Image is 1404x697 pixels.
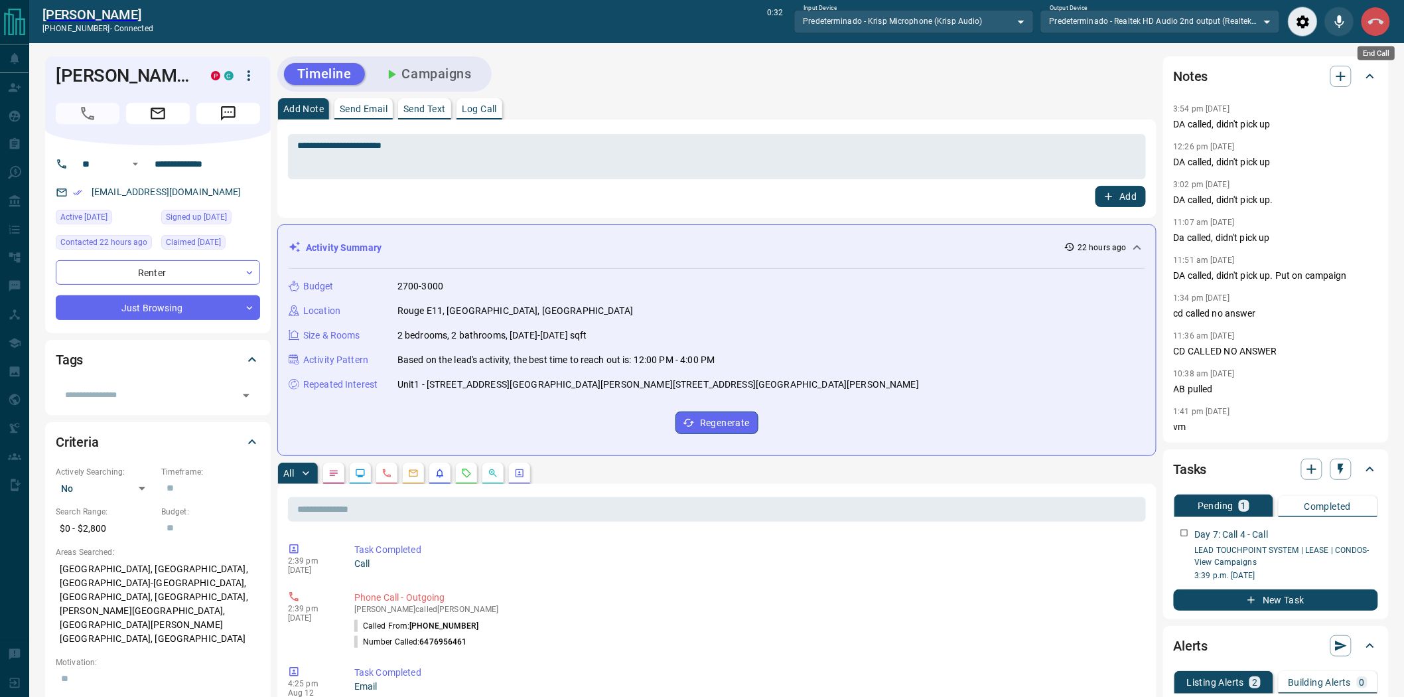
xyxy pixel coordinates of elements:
[1078,242,1126,254] p: 22 hours ago
[56,506,155,518] p: Search Range:
[1174,420,1378,434] p: vm
[56,344,260,376] div: Tags
[288,613,334,623] p: [DATE]
[403,104,446,114] p: Send Text
[1195,528,1269,542] p: Day 7: Call 4 - Call
[1289,678,1352,687] p: Building Alerts
[1174,60,1378,92] div: Notes
[1174,345,1378,358] p: CD CALLED NO ANSWER
[1241,501,1247,510] p: 1
[1174,369,1235,378] p: 10:38 am [DATE]
[1174,218,1235,227] p: 11:07 am [DATE]
[408,468,419,479] svg: Emails
[1304,502,1352,511] p: Completed
[1195,546,1370,567] a: LEAD TOUCHPOINT SYSTEM | LEASE | CONDOS- View Campaigns
[397,329,587,343] p: 2 bedrooms, 2 bathrooms, [DATE]-[DATE] sqft
[224,71,234,80] div: condos.ca
[211,71,220,80] div: property.ca
[1174,193,1378,207] p: DA called, didn't pick up.
[1174,117,1378,131] p: DA called, didn't pick up
[1174,635,1208,657] h2: Alerts
[1288,7,1318,37] div: Audio Settings
[56,260,260,285] div: Renter
[767,7,783,37] p: 0:32
[288,679,334,688] p: 4:25 pm
[1174,307,1378,321] p: cd called no answer
[1174,407,1230,416] p: 1:41 pm [DATE]
[370,63,485,85] button: Campaigns
[92,187,242,197] a: [EMAIL_ADDRESS][DOMAIN_NAME]
[461,468,472,479] svg: Requests
[166,236,221,249] span: Claimed [DATE]
[161,210,260,228] div: Sat Jul 17 2021
[1174,459,1207,480] h2: Tasks
[303,378,378,392] p: Repeated Interest
[1174,630,1378,662] div: Alerts
[289,236,1145,260] div: Activity Summary22 hours ago
[126,103,190,124] span: Email
[1174,269,1378,283] p: DA called, didn't pick up. Put on campaign
[409,621,478,631] span: [PHONE_NUMBER]
[397,304,633,318] p: Rouge E11, [GEOGRAPHIC_DATA], [GEOGRAPHIC_DATA]
[1187,678,1245,687] p: Listing Alerts
[56,426,260,458] div: Criteria
[161,235,260,254] div: Fri Apr 12 2024
[288,556,334,566] p: 2:39 pm
[288,566,334,575] p: [DATE]
[354,666,1141,680] p: Task Completed
[303,329,360,343] p: Size & Rooms
[237,386,255,405] button: Open
[56,478,155,499] div: No
[514,468,525,479] svg: Agent Actions
[1174,331,1235,341] p: 11:36 am [DATE]
[1360,678,1365,687] p: 0
[288,604,334,613] p: 2:39 pm
[1174,142,1235,151] p: 12:26 pm [DATE]
[1040,10,1280,33] div: Predeterminado - Realtek HD Audio 2nd output (Realtek(R) Audio)
[42,7,153,23] a: [PERSON_NAME]
[56,518,155,540] p: $0 - $2,800
[127,156,143,172] button: Open
[354,557,1141,571] p: Call
[1174,382,1378,396] p: AB pulled
[283,104,324,114] p: Add Note
[56,210,155,228] div: Tue Aug 12 2025
[328,468,339,479] svg: Notes
[804,4,837,13] label: Input Device
[56,558,260,650] p: [GEOGRAPHIC_DATA], [GEOGRAPHIC_DATA], [GEOGRAPHIC_DATA]-[GEOGRAPHIC_DATA], [GEOGRAPHIC_DATA], [GE...
[1174,453,1378,485] div: Tasks
[56,657,260,668] p: Motivation:
[354,543,1141,557] p: Task Completed
[56,103,119,124] span: Call
[60,236,147,249] span: Contacted 22 hours ago
[56,65,191,86] h1: [PERSON_NAME]
[306,241,382,255] p: Activity Summary
[1252,678,1257,687] p: 2
[283,469,294,478] p: All
[354,591,1141,605] p: Phone Call - Outgoing
[303,279,334,293] p: Budget
[794,10,1034,33] div: Predeterminado - Krisp Microphone (Krisp Audio)
[340,104,387,114] p: Send Email
[166,210,227,224] span: Signed up [DATE]
[462,104,497,114] p: Log Call
[303,353,368,367] p: Activity Pattern
[1174,66,1208,87] h2: Notes
[56,235,155,254] div: Tue Aug 12 2025
[42,23,153,35] p: [PHONE_NUMBER] -
[1095,186,1146,207] button: Add
[1174,180,1230,189] p: 3:02 pm [DATE]
[56,431,99,453] h2: Criteria
[73,188,82,197] svg: Email Verified
[60,210,107,224] span: Active [DATE]
[1324,7,1354,37] div: Mute
[355,468,366,479] svg: Lead Browsing Activity
[1174,589,1378,611] button: New Task
[56,349,83,370] h2: Tags
[1361,7,1391,37] div: End Call
[161,466,260,478] p: Timeframe:
[56,466,155,478] p: Actively Searching:
[114,24,153,33] span: connected
[1050,4,1088,13] label: Output Device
